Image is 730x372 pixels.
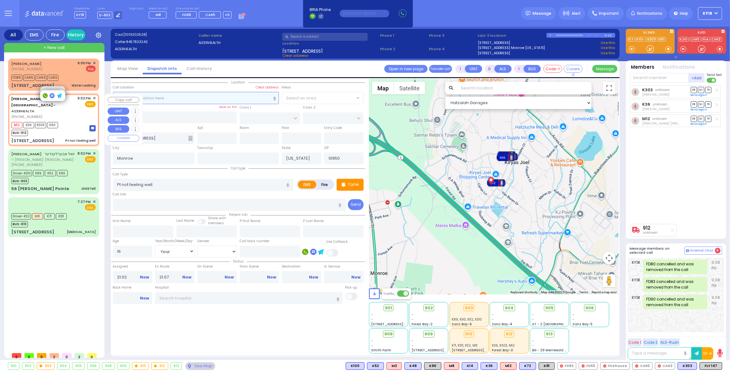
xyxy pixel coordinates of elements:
[115,39,196,45] label: Caller:
[698,101,704,107] span: SO
[11,170,32,176] span: Driver-K310
[78,151,91,156] span: 8:02 PM
[11,229,54,235] div: [STREET_ADDRESS]
[267,274,276,280] a: Now
[707,72,722,77] span: Send text
[35,122,46,128] span: K303
[240,125,249,130] label: Room
[11,66,42,72] span: [PHONE_NUMBER]
[65,138,96,143] div: Pt not feeling well
[348,199,364,210] button: Send
[351,274,360,280] a: Now
[108,135,139,142] button: COVERED
[564,65,583,73] button: Covered
[45,151,75,157] span: יואל אבערלענדער
[155,292,342,304] input: Search hospital
[8,363,19,369] div: 901
[465,65,482,73] button: UNIT
[182,274,191,280] a: Now
[12,353,21,358] span: 0
[32,213,43,220] span: M8
[628,338,642,346] button: Code 1
[643,260,707,274] div: FD80 cancelled and was removed from the call
[715,248,721,253] span: 4
[698,87,704,93] span: SO
[326,239,348,244] label: Use Callback
[44,213,55,220] span: K71
[663,64,695,71] button: Notifications
[429,33,476,38] span: Phone 3
[691,93,707,97] a: Send again
[24,353,34,358] span: 0
[113,85,134,90] label: Call Location
[412,322,433,327] span: Forest Bay-2
[46,29,65,40] div: Fire
[702,37,710,42] a: Fire
[603,252,615,264] button: Map camera controls
[573,317,574,322] span: -
[45,170,56,176] span: K112
[703,11,712,16] span: KY18
[691,101,697,107] span: DR
[155,285,169,290] label: Hospital
[652,116,667,121] span: unknown
[89,125,96,131] img: message-box.svg
[93,61,96,66] span: ✕
[50,353,59,358] span: 2
[462,362,478,370] div: BLS
[97,7,122,11] label: Lines
[691,122,707,126] a: Send again
[143,66,182,72] a: Dispatch info
[582,364,585,368] img: red-radio-icon.svg
[205,12,215,17] span: CAR5
[533,10,551,17] span: Message
[197,146,213,151] label: Township
[643,230,658,235] span: unknown
[37,353,46,358] span: 0
[37,363,54,369] div: 903
[603,82,615,94] button: Toggle fullscreen view
[707,77,717,83] label: Turn off text
[25,9,67,17] img: Logo
[78,96,91,101] span: 9:02 PM
[57,363,70,369] div: 904
[78,199,91,204] span: 7:27 PM
[282,264,321,269] label: Destination
[532,322,579,327] span: AT - 2 [GEOGRAPHIC_DATA]
[310,7,331,13] span: BRIA Phone
[11,61,42,66] a: [PERSON_NAME]
[282,48,323,53] span: [STREET_ADDRESS]
[23,75,35,81] span: CAR5
[560,364,563,368] img: red-radio-icon.svg
[585,305,594,311] span: 906
[592,65,617,73] button: Message
[156,12,161,17] span: M8
[208,216,226,221] small: Share with
[691,116,697,122] span: DR
[630,73,689,82] input: Search member
[11,75,22,81] span: FD88
[499,152,518,162] div: 904
[93,96,96,101] span: ✕
[74,7,90,11] label: Dispatcher
[97,12,112,19] span: D-803
[117,363,129,369] div: 909
[256,85,279,90] label: Clear address
[185,362,215,370] div: See map
[680,11,688,16] span: Help
[11,114,42,119] span: [PHONE_NUMBER]
[425,305,433,311] span: 902
[113,192,126,197] label: Call Info
[642,102,650,107] a: K36
[686,249,689,252] img: comment-alt.png
[11,157,75,162] span: ר' [PERSON_NAME]' [PERSON_NAME]
[371,322,431,327] span: [STREET_ADDRESS][PERSON_NAME]
[240,264,279,269] label: From Scene
[380,33,427,38] span: Phone 1
[457,82,592,94] input: Search location
[502,150,511,160] gmp-advanced-marker: 902
[240,239,269,244] label: Call back number
[199,33,280,38] label: Caller name
[678,362,697,370] div: BLS
[123,32,147,37] span: [1013202528]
